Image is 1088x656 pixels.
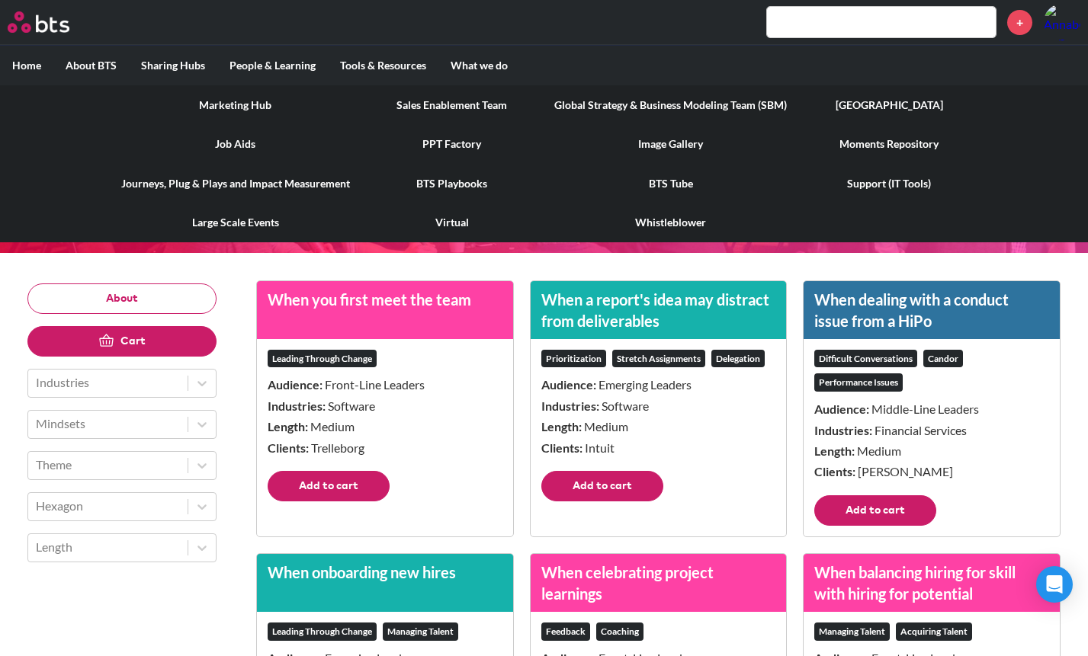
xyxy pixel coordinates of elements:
div: Coaching [596,622,643,641]
h3: When onboarding new hires [257,554,513,612]
p: Trelleborg [268,440,502,456]
strong: Length: [268,419,308,434]
div: Managing Talent [814,622,890,641]
div: Prioritization [541,350,606,368]
label: Sharing Hubs [129,46,217,85]
p: [PERSON_NAME] [814,463,1049,480]
a: Profile [1044,4,1080,40]
p: Middle-Line Leaders [814,401,1049,418]
strong: Clients: [814,464,855,478]
img: Annabelle Carver [1044,4,1080,40]
label: People & Learning [217,46,328,85]
div: Acquiring Talent [896,622,972,641]
div: Delegation [711,350,765,368]
label: About BTS [53,46,129,85]
p: Financial Services [814,422,1049,439]
h3: When you first meet the team [257,281,513,339]
button: Add to cart [814,495,936,526]
h3: When dealing with a conduct issue from a HiPo [804,281,1060,339]
strong: Audience: [268,377,323,392]
div: Feedback [541,622,590,641]
button: Cart [27,326,217,357]
button: Add to cart [268,471,390,501]
p: Medium [814,443,1049,459]
img: BTS Logo [8,11,69,33]
button: Add to cart [541,471,663,501]
strong: Audience: [814,402,869,416]
a: Go home [8,11,98,33]
strong: Length: [541,419,582,434]
h3: When balancing hiring for skill with hiring for potential [804,554,1060,612]
p: Medium [268,418,502,435]
strong: Industries: [541,398,599,413]
label: What we do [438,46,520,85]
p: Front-Line Leaders [268,376,502,393]
button: About [27,283,217,314]
div: Difficult Conversations [814,350,917,368]
div: Stretch Assignments [612,350,705,368]
h3: When celebrating project learnings [531,554,787,612]
strong: Industries: [268,398,326,413]
div: Open Intercom Messenger [1036,566,1073,603]
p: Software [541,398,776,414]
p: Intuit [541,440,776,456]
p: Medium [541,418,776,435]
div: Candor [923,350,963,368]
p: Emerging Leaders [541,376,776,393]
div: Leading Through Change [268,622,377,641]
div: Leading Through Change [268,350,377,368]
div: Managing Talent [383,622,458,641]
a: + [1007,10,1032,35]
p: Software [268,398,502,414]
strong: Clients: [541,440,583,455]
strong: Industries: [814,423,872,437]
div: Performance Issues [814,373,903,392]
strong: Clients: [268,440,309,455]
label: Tools & Resources [328,46,438,85]
strong: Audience: [541,377,596,392]
strong: Length: [814,443,855,458]
h3: When a report's idea may distract from deliverables [531,281,787,339]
